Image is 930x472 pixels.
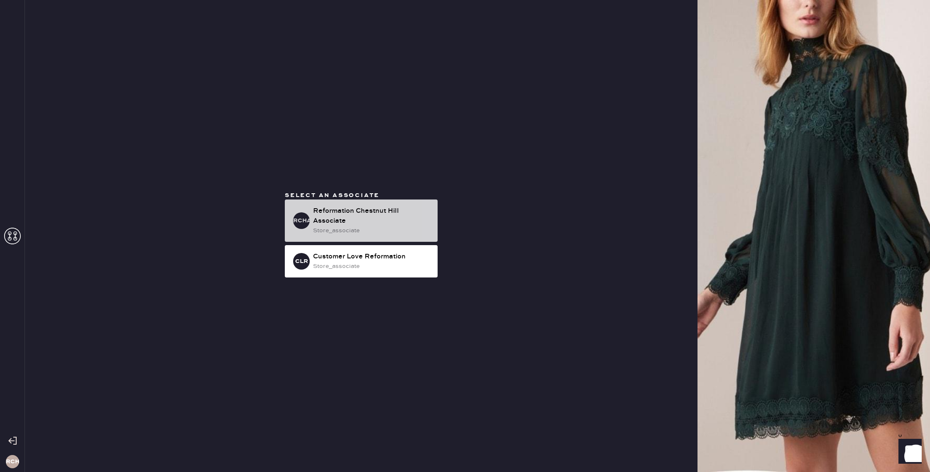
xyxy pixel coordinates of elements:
h3: RCHA [293,218,310,224]
span: Select an associate [285,192,379,199]
h3: RCH [6,459,19,465]
h3: CLR [295,258,308,264]
div: store_associate [313,262,431,271]
div: store_associate [313,226,431,235]
div: Customer Love Reformation [313,252,431,262]
div: Reformation Chestnut Hill Associate [313,206,431,226]
iframe: Front Chat [891,435,926,470]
